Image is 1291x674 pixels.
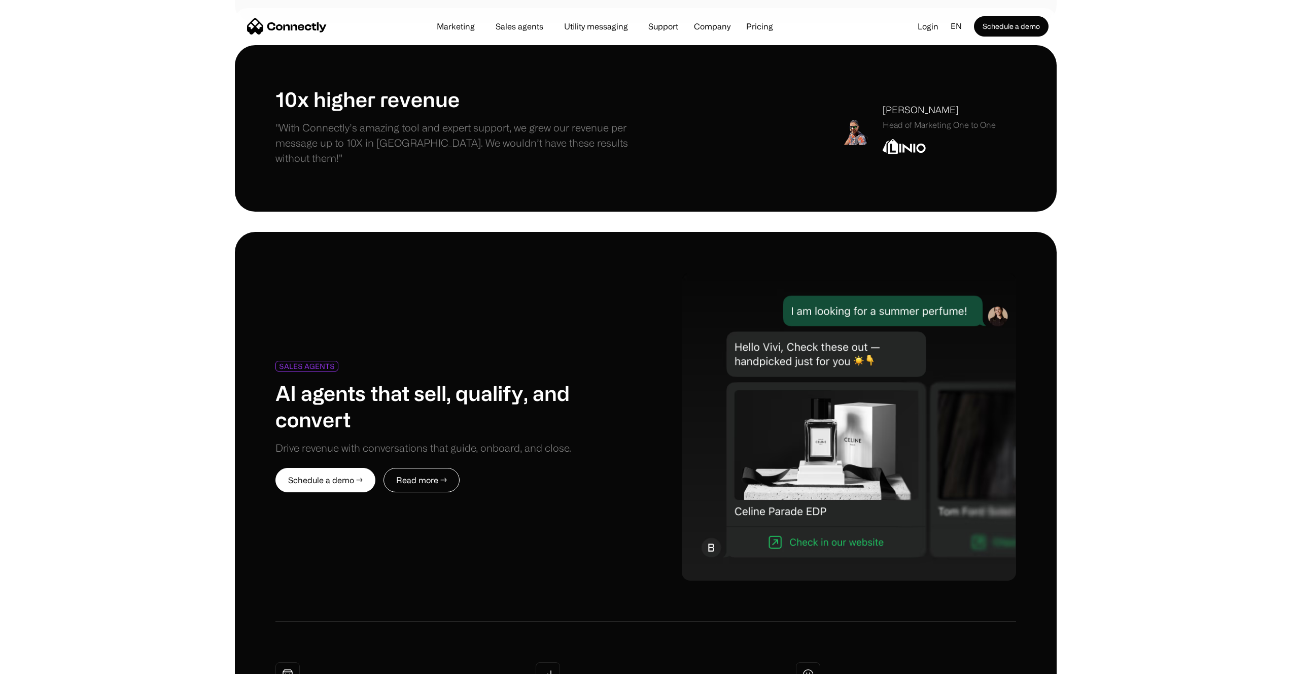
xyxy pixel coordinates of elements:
div: Drive revenue with conversations that guide, onboard, and close. [275,441,571,456]
aside: Language selected: English [10,655,61,670]
a: Utility messaging [556,22,636,30]
div: [PERSON_NAME] [883,103,996,117]
a: Read more → [383,468,460,492]
div: Company [694,19,730,33]
a: Support [640,22,686,30]
div: en [947,19,974,34]
a: Marketing [429,22,483,30]
h1: 10x higher revenue [275,86,646,112]
div: Head of Marketing One to One [883,119,996,131]
ul: Language list [20,656,61,670]
div: Company [691,19,734,33]
img: Linio Logo [883,139,926,154]
div: en [951,19,962,34]
a: Schedule a demo [974,16,1049,37]
div: SALES AGENTS [279,362,335,370]
p: "With Connectly’s amazing tool and expert support, we grew our revenue per message up to 10X in [... [275,120,646,166]
a: home [247,19,327,34]
a: Sales agents [487,22,551,30]
a: Schedule a demo → [275,468,375,492]
a: Pricing [738,22,781,30]
h1: AI agents that sell, qualify, and convert [275,380,631,432]
a: Login [910,19,947,34]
